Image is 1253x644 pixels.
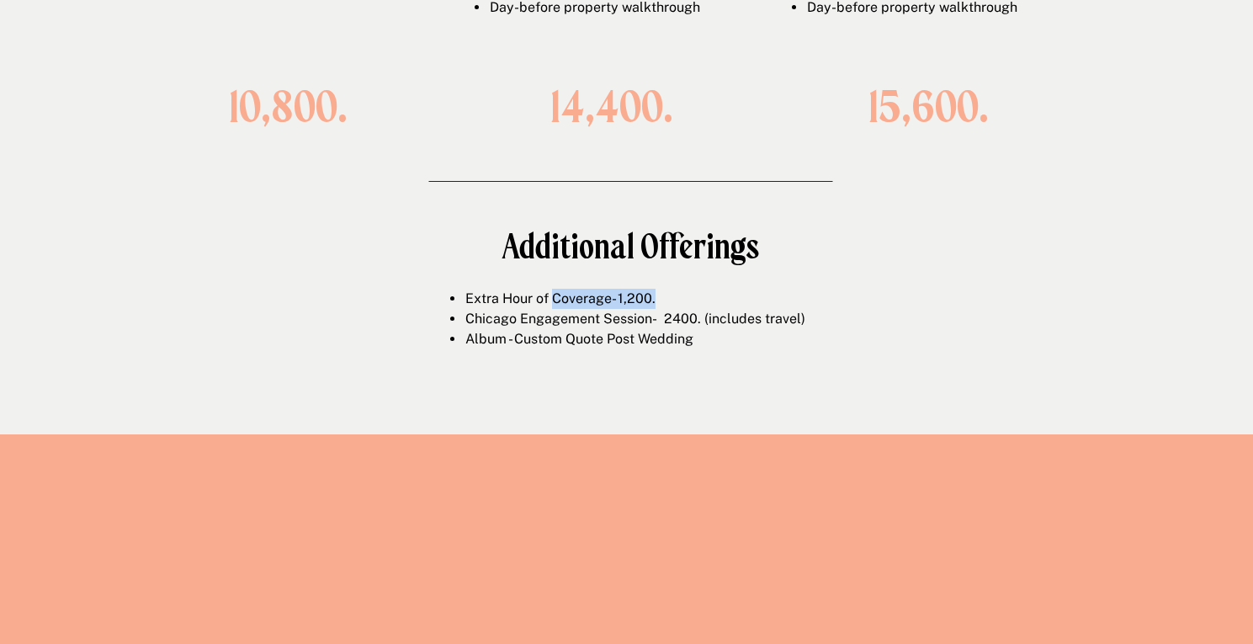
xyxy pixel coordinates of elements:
span: Chicago Engagement Session- 2400. (includes travel) [465,311,805,327]
h1: Additional Offerings [327,228,935,266]
h1: 10,800. [179,83,398,130]
h1: 14,400. [502,83,721,130]
h1: 15,600. [820,83,1038,130]
span: Album - Custom Quote Post Wedding [465,331,693,347]
span: Extra Hour of Coverage- 1,200. [465,290,656,306]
